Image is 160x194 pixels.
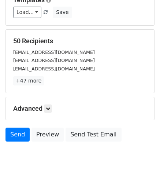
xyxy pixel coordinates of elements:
[66,128,121,142] a: Send Test Email
[13,7,41,18] a: Load...
[13,37,147,45] h5: 50 Recipients
[13,58,95,63] small: [EMAIL_ADDRESS][DOMAIN_NAME]
[123,159,160,194] iframe: Chat Widget
[13,50,95,55] small: [EMAIL_ADDRESS][DOMAIN_NAME]
[53,7,72,18] button: Save
[5,128,30,142] a: Send
[13,105,147,113] h5: Advanced
[13,76,44,85] a: +47 more
[13,66,95,72] small: [EMAIL_ADDRESS][DOMAIN_NAME]
[31,128,64,142] a: Preview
